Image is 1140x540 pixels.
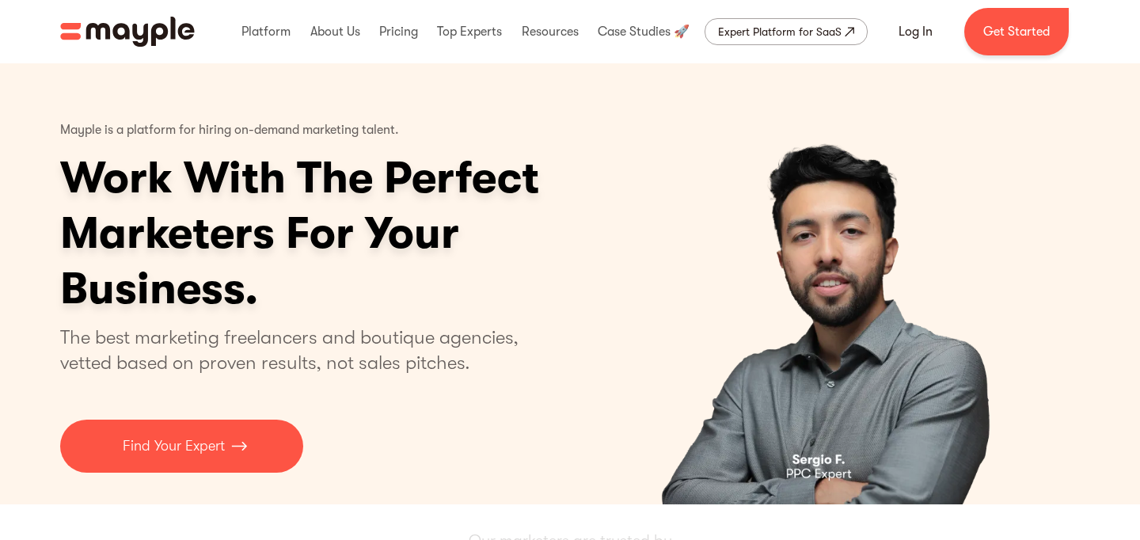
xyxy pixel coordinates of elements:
a: Get Started [964,8,1069,55]
h1: Work With The Perfect Marketers For Your Business. [60,150,662,317]
div: Platform [237,6,294,57]
div: carousel [585,63,1080,504]
img: Mayple logo [60,17,195,47]
a: home [60,17,195,47]
div: Resources [518,6,583,57]
p: The best marketing freelancers and boutique agencies, vetted based on proven results, not sales p... [60,325,538,375]
a: Find Your Expert [60,420,303,473]
div: Pricing [375,6,422,57]
div: Expert Platform for SaaS [718,22,842,41]
a: Expert Platform for SaaS [705,18,868,45]
p: Find Your Expert [123,435,225,457]
a: Log In [880,13,952,51]
div: Top Experts [433,6,506,57]
div: About Us [306,6,364,57]
div: 1 of 4 [585,63,1080,504]
p: Mayple is a platform for hiring on-demand marketing talent. [60,111,399,150]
